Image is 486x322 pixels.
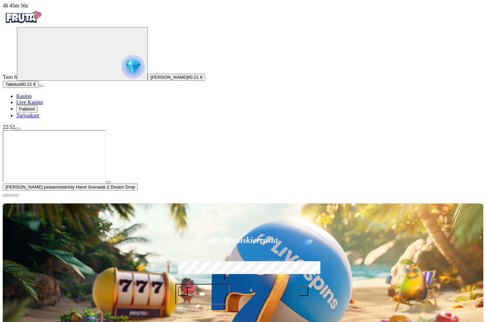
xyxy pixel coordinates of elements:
button: chevron-down icon [8,194,14,196]
span: Palkkiot [19,106,35,112]
button: Talletusplus icon60.21 € [3,81,39,88]
span: Holy Hand Grenade 2 Dream Drop [66,184,135,190]
button: [PERSON_NAME] pelaamistaHoly Hand Grenade 2 Dream Drop [3,183,138,191]
button: [PERSON_NAME]60.21 € [148,74,205,81]
nav: Main menu [3,93,483,119]
span: user session time [3,3,28,8]
a: Live Kasino [16,99,43,105]
iframe: Holy Hand Grenade 2 Dream Drop [3,130,106,182]
span: 60.21 € [188,75,203,80]
span: [PERSON_NAME] [150,75,188,80]
button: Palkkiot [16,105,38,113]
span: € [250,287,252,294]
nav: Primary [3,9,483,119]
span: Talleta ja pelaa [177,306,206,318]
button: fullscreen icon [14,194,19,196]
img: reward progress [121,55,145,79]
a: Fruta [3,21,43,27]
label: €50 [176,260,219,280]
label: €250 [267,260,310,280]
label: €150 [222,260,265,280]
span: € [181,305,183,309]
a: Kasino [16,93,31,99]
img: Fruta [3,9,43,26]
button: reward progress [17,27,148,81]
button: plus icon [299,287,308,296]
span: 22:52 [3,124,15,130]
a: Tarjoukset [16,113,39,118]
button: play icon [106,181,111,183]
span: [PERSON_NAME] pelaamista [5,184,66,190]
button: menu [15,128,20,130]
button: close icon [3,194,8,196]
span: Taso 6 [3,74,17,80]
button: menu [39,85,44,87]
span: 60.21 € [21,82,36,87]
button: Talleta ja pelaa [175,305,311,318]
span: Talletus [5,82,21,87]
button: minus icon [178,287,188,296]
